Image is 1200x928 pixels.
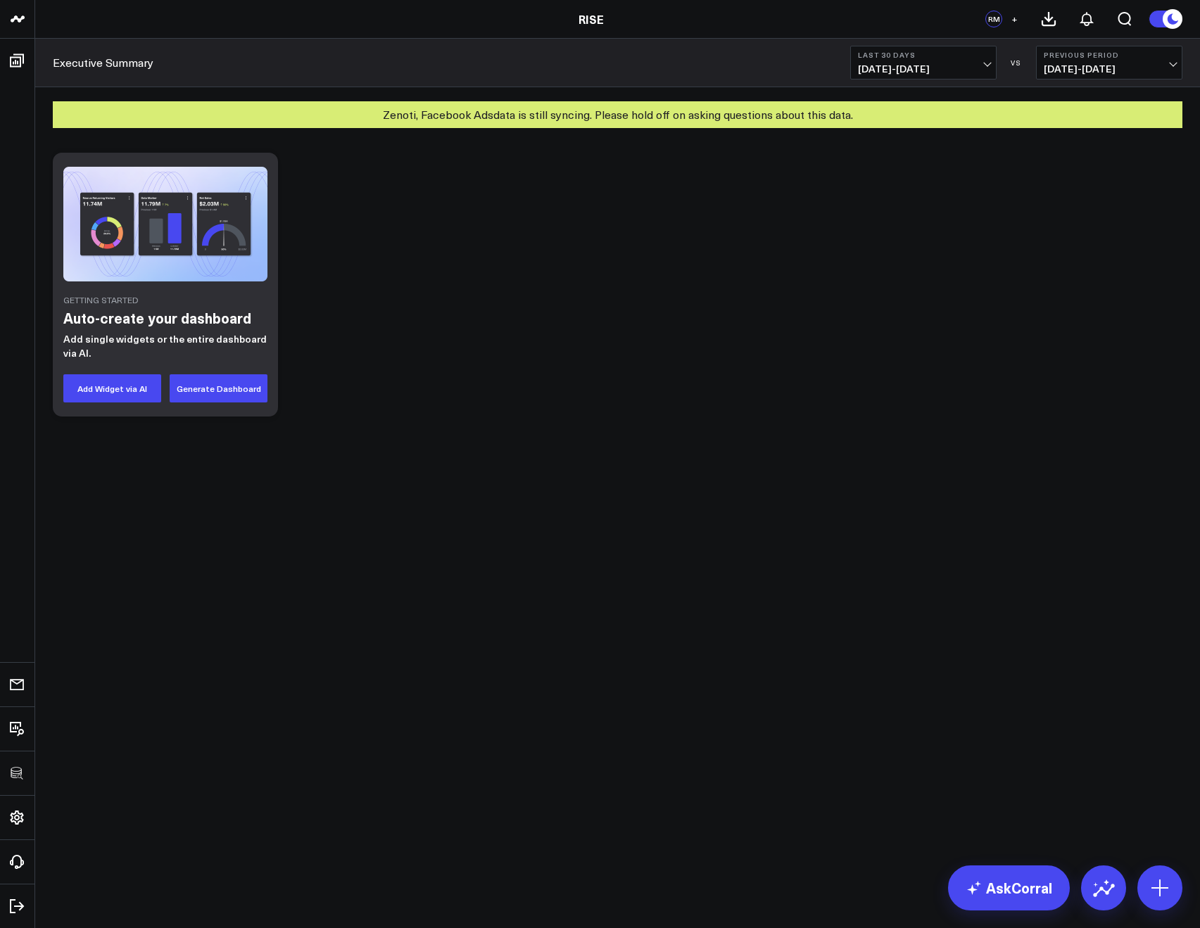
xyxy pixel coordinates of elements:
[858,63,989,75] span: [DATE] - [DATE]
[1044,51,1175,59] b: Previous Period
[1004,58,1029,67] div: VS
[1036,46,1182,80] button: Previous Period[DATE]-[DATE]
[858,51,989,59] b: Last 30 Days
[948,865,1070,910] a: AskCorral
[53,55,153,70] a: Executive Summary
[1011,14,1018,24] span: +
[1044,63,1175,75] span: [DATE] - [DATE]
[63,295,267,304] div: Getting Started
[579,11,604,27] a: RISE
[170,374,267,402] button: Generate Dashboard
[63,307,267,329] h2: Auto-create your dashboard
[53,101,1182,128] div: Zenoti, Facebook Ads data is still syncing. Please hold off on asking questions about this data.
[850,46,997,80] button: Last 30 Days[DATE]-[DATE]
[63,374,161,402] button: Add Widget via AI
[985,11,1002,27] div: RM
[1006,11,1023,27] button: +
[63,332,267,360] p: Add single widgets or the entire dashboard via AI.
